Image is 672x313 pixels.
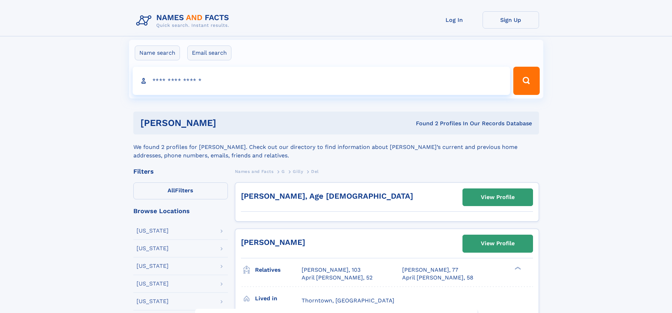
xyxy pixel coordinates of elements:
label: Name search [135,46,180,60]
div: [US_STATE] [137,246,169,251]
a: [PERSON_NAME], Age [DEMOGRAPHIC_DATA] [241,192,413,200]
span: Thorntown, [GEOGRAPHIC_DATA] [302,297,394,304]
button: Search Button [513,67,539,95]
h3: Lived in [255,293,302,305]
div: View Profile [481,189,515,205]
div: [US_STATE] [137,299,169,304]
div: We found 2 profiles for [PERSON_NAME]. Check out our directory to find information about [PERSON_... [133,134,539,160]
img: Logo Names and Facts [133,11,235,30]
span: All [168,187,175,194]
div: [US_STATE] [137,228,169,234]
a: View Profile [463,235,533,252]
div: Browse Locations [133,208,228,214]
div: ❯ [513,266,521,270]
a: April [PERSON_NAME], 58 [402,274,473,282]
a: Gilly [293,167,303,176]
h1: [PERSON_NAME] [140,119,316,127]
a: [PERSON_NAME], 103 [302,266,361,274]
div: [US_STATE] [137,281,169,287]
div: View Profile [481,235,515,252]
a: April [PERSON_NAME], 52 [302,274,373,282]
label: Email search [187,46,231,60]
span: G [281,169,285,174]
div: Filters [133,168,228,175]
h3: Relatives [255,264,302,276]
a: Log In [426,11,483,29]
div: Found 2 Profiles In Our Records Database [316,120,532,127]
span: Gilly [293,169,303,174]
a: Names and Facts [235,167,274,176]
a: [PERSON_NAME] [241,238,305,247]
span: Del [311,169,319,174]
div: [US_STATE] [137,263,169,269]
input: search input [133,67,510,95]
a: G [281,167,285,176]
a: Sign Up [483,11,539,29]
a: View Profile [463,189,533,206]
a: [PERSON_NAME], 77 [402,266,458,274]
label: Filters [133,182,228,199]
